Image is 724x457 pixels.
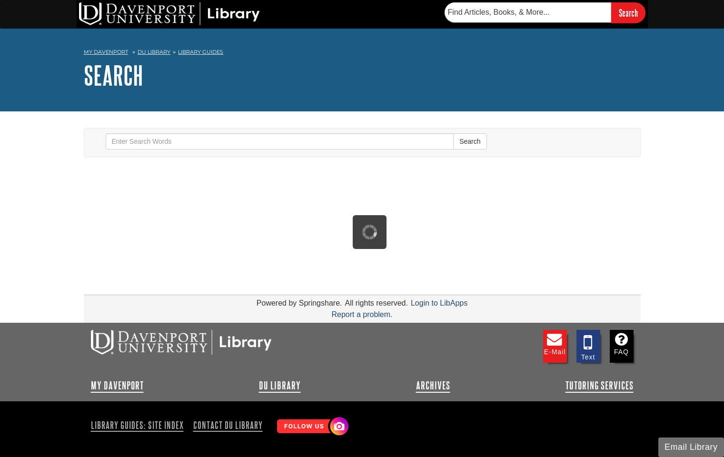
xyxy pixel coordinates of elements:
div: All rights reserved. [343,299,409,307]
img: DU Libraries [91,330,272,355]
div: Powered by Springshare. [255,299,344,307]
form: Searches DU Library's articles, books, and more [445,2,645,23]
img: Follow Us! Instagram [272,413,351,440]
input: Search [611,2,645,23]
a: Archives [416,380,450,391]
a: E-mail [543,330,567,363]
h1: Search [84,61,641,89]
a: FAQ [610,330,634,363]
a: Report a problem. [331,310,392,318]
a: My Davenport [84,48,128,56]
a: DU Library [138,49,170,55]
button: Search [453,133,486,149]
a: Login to LibApps [411,299,467,307]
a: Contact DU Library [189,417,267,433]
img: Working... [362,225,377,239]
a: DU Library [259,380,301,391]
a: My Davenport [91,380,144,391]
img: DU Library [79,2,260,25]
a: Library Guides: Site Index [91,417,188,433]
a: Library Guides [178,49,223,55]
input: Find Articles, Books, & More... [445,2,611,22]
input: Enter Search Words [106,133,454,149]
nav: breadcrumb [84,46,641,61]
a: Tutoring Services [565,380,634,391]
button: Email Library [658,437,724,457]
a: Text [576,330,600,363]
